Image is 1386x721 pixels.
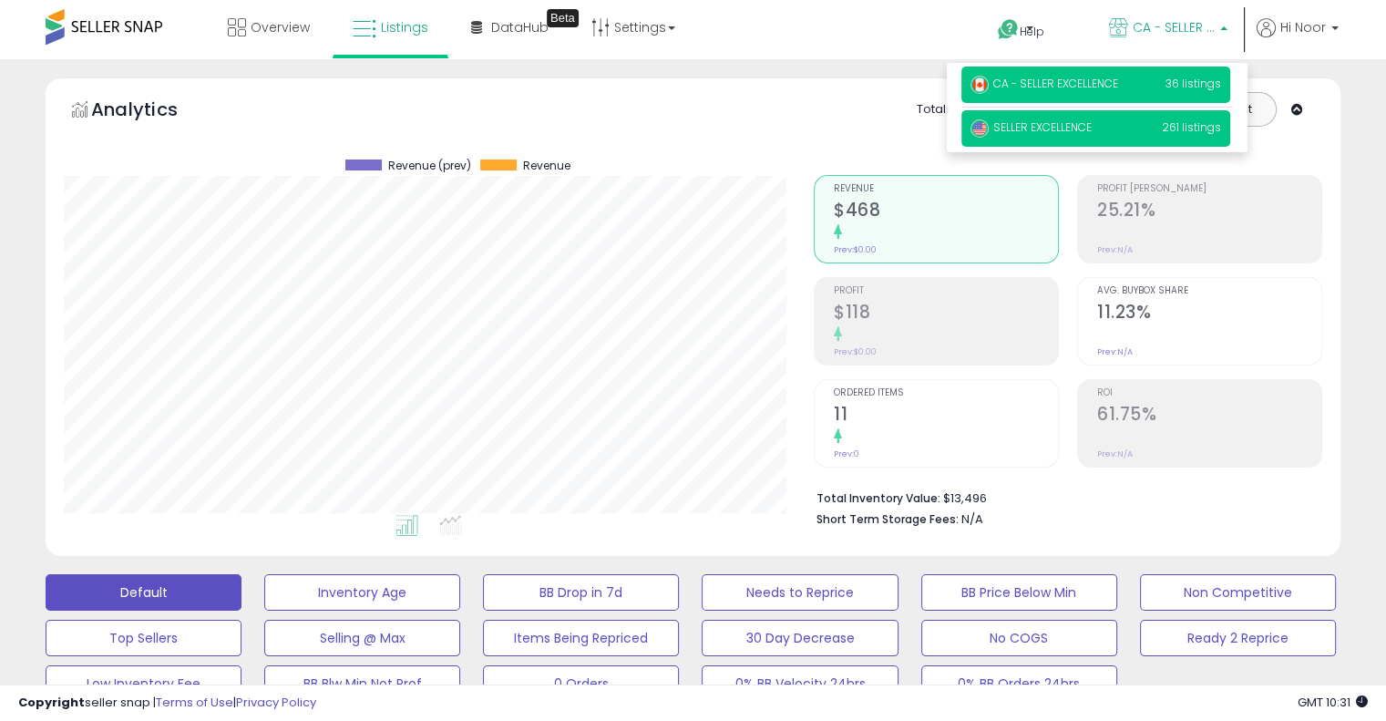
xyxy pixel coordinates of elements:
h2: $468 [834,200,1058,224]
b: Short Term Storage Fees: [816,511,959,527]
span: N/A [961,510,983,528]
button: Top Sellers [46,620,241,656]
span: Help [1020,24,1044,39]
span: Revenue [523,160,570,172]
span: Overview [251,18,310,36]
div: Totals For [917,101,988,118]
span: CA - SELLER EXCELLENCE [970,76,1118,91]
button: 0% BB Velocity 24hrs [702,665,898,702]
h2: 61.75% [1097,404,1321,428]
i: Get Help [997,18,1020,41]
span: Revenue (prev) [388,160,471,172]
h2: 25.21% [1097,200,1321,224]
span: Profit [PERSON_NAME] [1097,184,1321,194]
span: ROI [1097,388,1321,398]
span: CA - SELLER EXCELLENCE [1133,18,1215,36]
div: seller snap | | [18,695,316,712]
a: Hi Noor [1257,18,1339,59]
img: canada.png [970,76,989,94]
span: Ordered Items [834,388,1058,398]
button: 30 Day Decrease [702,620,898,656]
h2: 11.23% [1097,302,1321,326]
li: $13,496 [816,486,1309,508]
button: Low Inventory Fee [46,665,241,702]
button: Default [46,574,241,611]
button: Needs to Reprice [702,574,898,611]
small: Prev: N/A [1097,346,1133,357]
h5: Analytics [91,97,213,127]
a: Privacy Policy [236,694,316,711]
button: Ready 2 Reprice [1140,620,1336,656]
span: Profit [834,286,1058,296]
button: Inventory Age [264,574,460,611]
small: Prev: 0 [834,448,859,459]
span: DataHub [491,18,549,36]
span: 2025-10-9 10:31 GMT [1298,694,1368,711]
span: Hi Noor [1280,18,1326,36]
a: Help [983,5,1080,59]
img: usa.png [970,119,989,138]
strong: Copyright [18,694,85,711]
span: 261 listings [1162,119,1221,135]
div: Tooltip anchor [547,9,579,27]
h2: $118 [834,302,1058,326]
button: BB Blw Min Not Prof [264,665,460,702]
button: BB Drop in 7d [483,574,679,611]
button: 0 Orders [483,665,679,702]
span: Avg. Buybox Share [1097,286,1321,296]
h2: 11 [834,404,1058,428]
button: Items Being Repriced [483,620,679,656]
small: Prev: $0.00 [834,346,877,357]
span: SELLER EXCELLENCE [970,119,1092,135]
small: Prev: $0.00 [834,244,877,255]
button: BB Price Below Min [921,574,1117,611]
small: Prev: N/A [1097,448,1133,459]
span: Listings [381,18,428,36]
button: Selling @ Max [264,620,460,656]
button: No COGS [921,620,1117,656]
a: Terms of Use [156,694,233,711]
button: Non Competitive [1140,574,1336,611]
small: Prev: N/A [1097,244,1133,255]
span: 36 listings [1165,76,1221,91]
b: Total Inventory Value: [816,490,940,506]
button: 0% BB Orders 24hrs [921,665,1117,702]
span: Revenue [834,184,1058,194]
